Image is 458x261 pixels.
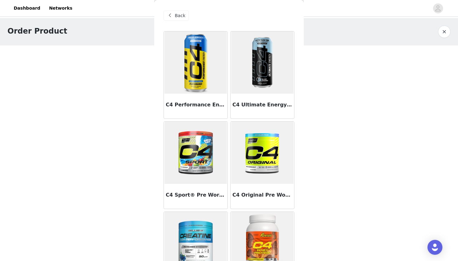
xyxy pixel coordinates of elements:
img: C4 Ultimate Energy® Carbonated [231,31,293,94]
h3: C4 Ultimate Energy® Carbonated [232,101,292,109]
h1: Order Product [7,26,67,37]
span: Back [175,12,185,19]
div: Open Intercom Messenger [427,240,442,255]
a: Dashboard [10,1,44,15]
img: C4 Original Pre Workout Powder [231,122,293,184]
a: Networks [45,1,76,15]
img: C4 Performance Energy® Carbonated [165,31,227,94]
img: C4 Sport® Pre Workout Powder [165,122,227,184]
h3: C4 Original Pre Workout Powder [232,191,292,199]
h3: C4 Performance Energy® Carbonated [166,101,226,109]
h3: C4 Sport® Pre Workout Powder [166,191,226,199]
div: avatar [435,3,441,13]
